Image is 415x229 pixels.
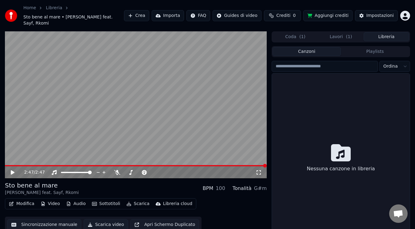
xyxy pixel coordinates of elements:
[152,10,184,21] button: Importa
[293,13,296,19] span: 0
[213,10,261,21] button: Guides di video
[355,10,398,21] button: Impostazioni
[264,10,301,21] button: Crediti0
[23,14,124,26] span: Sto bene al mare • [PERSON_NAME] feat. Sayf, Rkomi
[24,169,34,176] span: 2:47
[23,5,124,26] nav: breadcrumb
[5,181,79,190] div: Sto bene al mare
[216,185,225,192] div: 100
[346,34,352,40] span: ( 1 )
[64,199,88,208] button: Audio
[233,185,252,192] div: Tonalità
[186,10,210,21] button: FAQ
[366,13,394,19] div: Impostazioni
[303,10,353,21] button: Aggiungi crediti
[383,63,398,69] span: Ordina
[304,163,377,175] div: Nessuna canzone in libreria
[6,199,37,208] button: Modifica
[254,185,267,192] div: G#m
[273,47,341,56] button: Canzoni
[364,32,409,41] button: Libreria
[124,10,149,21] button: Crea
[124,199,152,208] button: Scarica
[163,201,192,207] div: Libreria cloud
[5,190,79,196] div: [PERSON_NAME] feat. Sayf, Rkomi
[46,5,62,11] a: Libreria
[273,32,318,41] button: Coda
[5,10,17,22] img: youka
[24,169,39,176] div: /
[318,32,364,41] button: Lavori
[90,199,123,208] button: Sottotitoli
[23,5,36,11] a: Home
[203,185,213,192] div: BPM
[38,199,62,208] button: Video
[35,169,45,176] span: 2:47
[276,13,290,19] span: Crediti
[341,47,409,56] button: Playlists
[299,34,305,40] span: ( 1 )
[389,204,408,223] div: Aprire la chat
